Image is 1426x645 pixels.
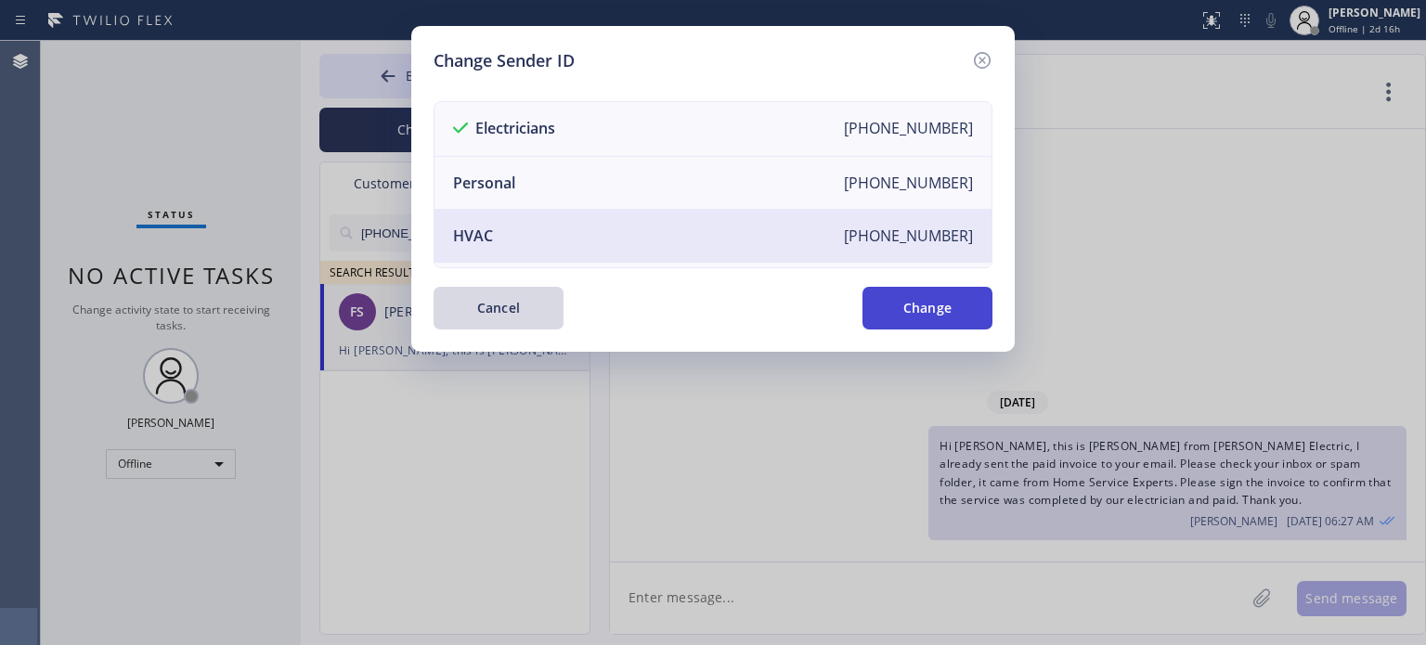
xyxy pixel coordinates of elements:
div: [PHONE_NUMBER] [844,173,973,193]
div: [PHONE_NUMBER] [844,226,973,246]
div: HVAC [453,226,493,246]
button: Change [862,287,992,329]
button: Cancel [434,287,564,329]
div: [PHONE_NUMBER] [844,118,973,140]
h5: Change Sender ID [434,48,575,73]
div: Electricians [453,118,555,140]
div: Personal [453,173,515,193]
